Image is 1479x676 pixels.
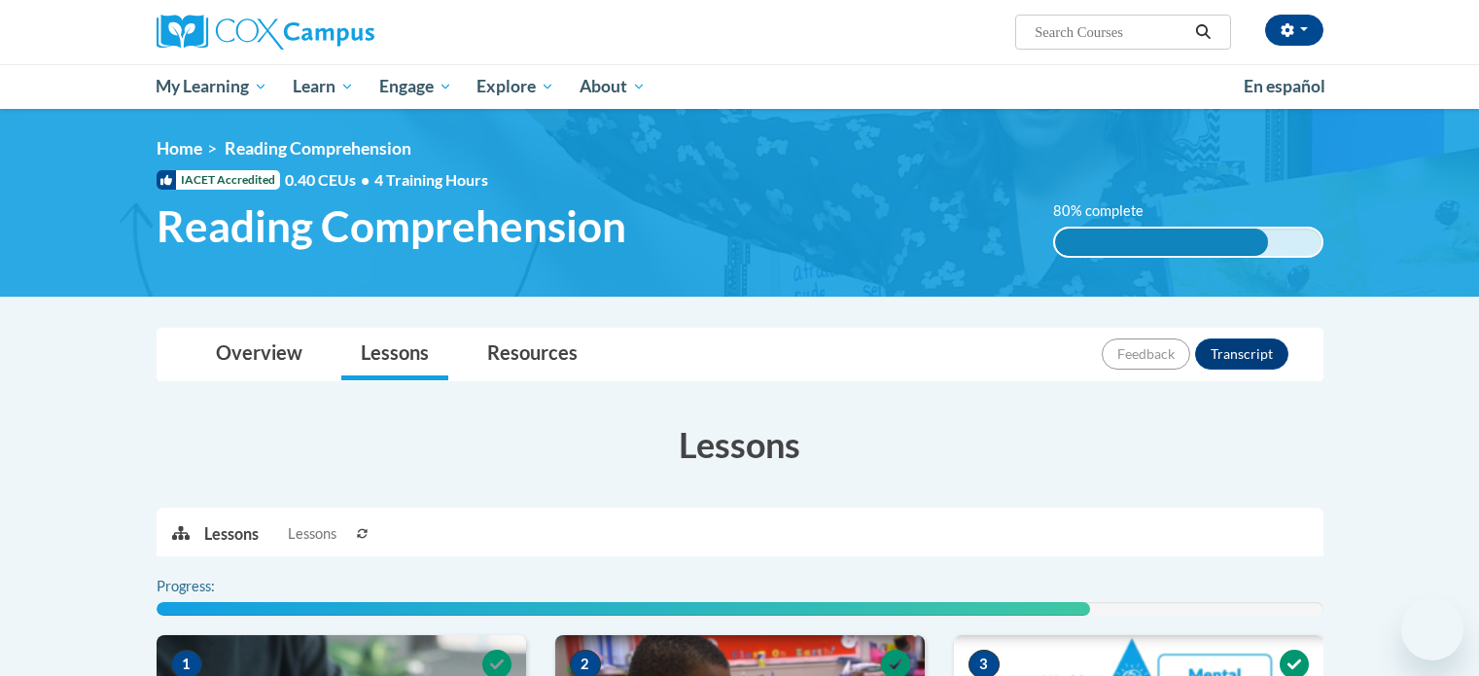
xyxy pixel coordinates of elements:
[157,170,280,190] span: IACET Accredited
[1244,76,1325,96] span: En español
[567,64,658,109] a: About
[285,169,374,191] span: 0.40 CEUs
[379,75,452,98] span: Engage
[341,329,448,380] a: Lessons
[293,75,354,98] span: Learn
[157,15,526,50] a: Cox Campus
[361,170,370,189] span: •
[1033,20,1188,44] input: Search Courses
[204,523,259,545] p: Lessons
[157,576,268,597] label: Progress:
[157,200,626,252] span: Reading Comprehension
[1188,20,1217,44] button: Search
[1102,338,1190,370] button: Feedback
[157,138,202,159] a: Home
[476,75,554,98] span: Explore
[127,64,1353,109] div: Main menu
[1265,15,1323,46] button: Account Settings
[1053,200,1165,222] label: 80% complete
[157,15,374,50] img: Cox Campus
[1231,66,1338,107] a: En español
[196,329,322,380] a: Overview
[464,64,567,109] a: Explore
[280,64,367,109] a: Learn
[367,64,465,109] a: Engage
[157,420,1323,469] h3: Lessons
[1055,229,1268,256] div: 80% complete
[374,170,488,189] span: 4 Training Hours
[468,329,597,380] a: Resources
[580,75,646,98] span: About
[1401,598,1463,660] iframe: Button to launch messaging window
[288,523,336,545] span: Lessons
[156,75,267,98] span: My Learning
[1195,338,1288,370] button: Transcript
[144,64,281,109] a: My Learning
[225,138,411,159] span: Reading Comprehension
